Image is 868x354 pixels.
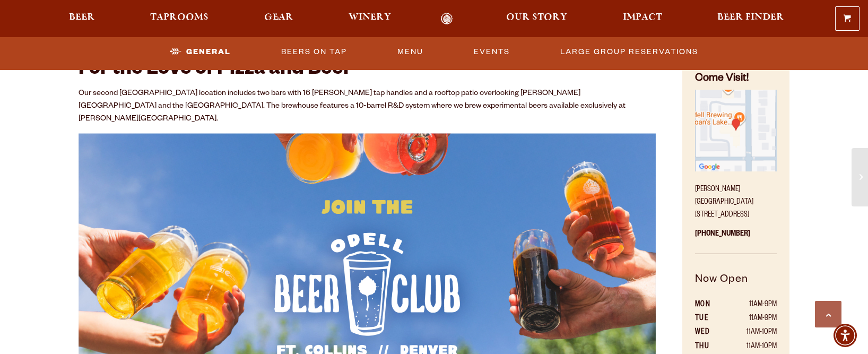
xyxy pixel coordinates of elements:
[695,72,777,87] h4: Come Visit!
[69,13,95,22] span: Beer
[393,40,428,64] a: Menu
[815,301,841,327] a: Scroll to top
[723,312,777,326] td: 11AM-9PM
[695,177,777,222] p: [PERSON_NAME][GEOGRAPHIC_DATA] [STREET_ADDRESS]
[695,222,777,254] p: [PHONE_NUMBER]
[695,340,723,354] th: THU
[723,340,777,354] td: 11AM-10PM
[723,326,777,340] td: 11AM-10PM
[62,13,102,25] a: Beer
[264,13,293,22] span: Gear
[723,298,777,312] td: 11AM-9PM
[277,40,351,64] a: Beers On Tap
[834,324,857,347] div: Accessibility Menu
[717,13,784,22] span: Beer Finder
[695,298,723,312] th: MON
[695,90,777,178] a: Find on Google Maps (opens in a new window)
[499,13,574,25] a: Our Story
[616,13,669,25] a: Impact
[556,40,702,64] a: Large Group Reservations
[695,312,723,326] th: TUE
[257,13,300,25] a: Gear
[506,13,567,22] span: Our Story
[470,40,514,64] a: Events
[623,13,662,22] span: Impact
[695,326,723,340] th: WED
[166,40,235,64] a: General
[710,13,791,25] a: Beer Finder
[427,13,466,25] a: Odell Home
[150,13,209,22] span: Taprooms
[143,13,215,25] a: Taprooms
[695,90,777,171] img: Small thumbnail of location on map
[695,272,777,298] h5: Now Open
[342,13,398,25] a: Winery
[349,13,391,22] span: Winery
[79,59,656,82] h2: For the Love of Pizza and Beer
[79,88,656,126] p: Our second [GEOGRAPHIC_DATA] location includes two bars with 16 [PERSON_NAME] tap handles and a r...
